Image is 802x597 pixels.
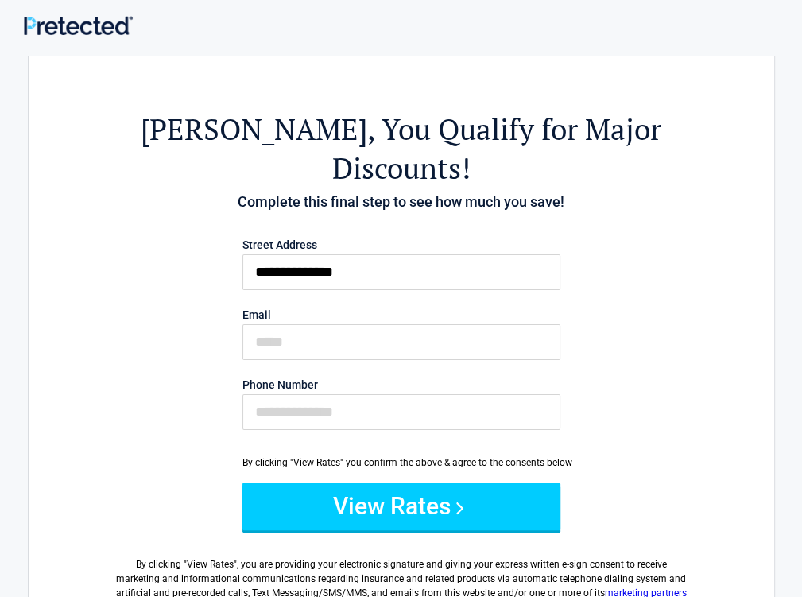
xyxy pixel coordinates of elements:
label: Email [242,309,560,320]
label: Phone Number [242,379,560,390]
span: [PERSON_NAME] [141,110,367,149]
div: By clicking "View Rates" you confirm the above & agree to the consents below [242,456,560,470]
img: Main Logo [24,16,133,36]
h2: , You Qualify for Major Discounts! [116,110,687,188]
label: Street Address [242,239,560,250]
h4: Complete this final step to see how much you save! [116,192,687,212]
button: View Rates [242,483,560,530]
span: View Rates [187,559,234,570]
